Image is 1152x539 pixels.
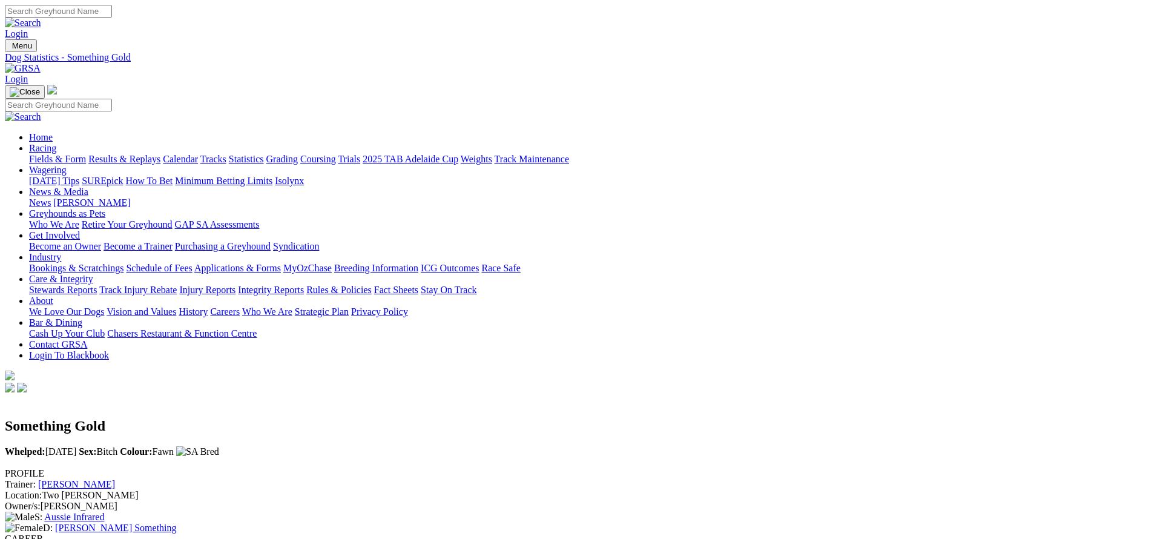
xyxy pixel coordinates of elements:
a: Results & Replays [88,154,160,164]
img: Male [5,512,35,523]
a: Privacy Policy [351,306,408,317]
a: SUREpick [82,176,123,186]
a: 2025 TAB Adelaide Cup [363,154,458,164]
img: Search [5,18,41,28]
div: About [29,306,1147,317]
span: [DATE] [5,446,76,457]
a: We Love Our Dogs [29,306,104,317]
a: ICG Outcomes [421,263,479,273]
a: Chasers Restaurant & Function Centre [107,328,257,339]
a: [PERSON_NAME] [38,479,115,489]
a: Statistics [229,154,264,164]
a: Coursing [300,154,336,164]
a: Bar & Dining [29,317,82,328]
span: Fawn [120,446,174,457]
span: S: [5,512,42,522]
a: Strategic Plan [295,306,349,317]
a: Applications & Forms [194,263,281,273]
span: Owner/s: [5,501,41,511]
div: [PERSON_NAME] [5,501,1147,512]
img: logo-grsa-white.png [47,85,57,94]
img: Search [5,111,41,122]
a: Care & Integrity [29,274,93,284]
a: Breeding Information [334,263,418,273]
a: Industry [29,252,61,262]
a: Home [29,132,53,142]
a: GAP SA Assessments [175,219,260,230]
a: Careers [210,306,240,317]
a: Track Injury Rebate [99,285,177,295]
div: Get Involved [29,241,1147,252]
a: [DATE] Tips [29,176,79,186]
img: Close [10,87,40,97]
div: Greyhounds as Pets [29,219,1147,230]
a: Login [5,74,28,84]
div: Racing [29,154,1147,165]
a: Dog Statistics - Something Gold [5,52,1147,63]
a: Calendar [163,154,198,164]
a: MyOzChase [283,263,332,273]
h2: Something Gold [5,418,1147,434]
a: News & Media [29,187,88,197]
a: Grading [266,154,298,164]
button: Toggle navigation [5,85,45,99]
a: Weights [461,154,492,164]
a: Trials [338,154,360,164]
a: Login [5,28,28,39]
div: Bar & Dining [29,328,1147,339]
span: Menu [12,41,32,50]
a: [PERSON_NAME] [53,197,130,208]
img: facebook.svg [5,383,15,392]
a: Become an Owner [29,241,101,251]
img: Female [5,523,43,534]
img: logo-grsa-white.png [5,371,15,380]
a: Injury Reports [179,285,235,295]
div: Care & Integrity [29,285,1147,296]
span: Bitch [79,446,117,457]
a: Track Maintenance [495,154,569,164]
a: Retire Your Greyhound [82,219,173,230]
span: Trainer: [5,479,36,489]
span: Location: [5,490,42,500]
a: Aussie Infrared [44,512,104,522]
a: [PERSON_NAME] Something [55,523,176,533]
a: Syndication [273,241,319,251]
a: Minimum Betting Limits [175,176,272,186]
div: News & Media [29,197,1147,208]
a: Get Involved [29,230,80,240]
div: PROFILE [5,468,1147,479]
a: History [179,306,208,317]
a: Stewards Reports [29,285,97,295]
a: Rules & Policies [306,285,372,295]
b: Sex: [79,446,96,457]
a: News [29,197,51,208]
a: Integrity Reports [238,285,304,295]
input: Search [5,5,112,18]
img: SA Bred [176,446,219,457]
a: About [29,296,53,306]
div: Two [PERSON_NAME] [5,490,1147,501]
img: twitter.svg [17,383,27,392]
b: Whelped: [5,446,45,457]
a: Bookings & Scratchings [29,263,123,273]
b: Colour: [120,446,152,457]
a: Vision and Values [107,306,176,317]
input: Search [5,99,112,111]
a: Race Safe [481,263,520,273]
a: Who We Are [29,219,79,230]
div: Wagering [29,176,1147,187]
button: Toggle navigation [5,39,37,52]
a: Schedule of Fees [126,263,192,273]
a: Tracks [200,154,226,164]
a: Purchasing a Greyhound [175,241,271,251]
a: Wagering [29,165,67,175]
img: GRSA [5,63,41,74]
a: Who We Are [242,306,292,317]
span: D: [5,523,53,533]
a: Fields & Form [29,154,86,164]
a: Login To Blackbook [29,350,109,360]
a: Isolynx [275,176,304,186]
a: Fact Sheets [374,285,418,295]
a: Greyhounds as Pets [29,208,105,219]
